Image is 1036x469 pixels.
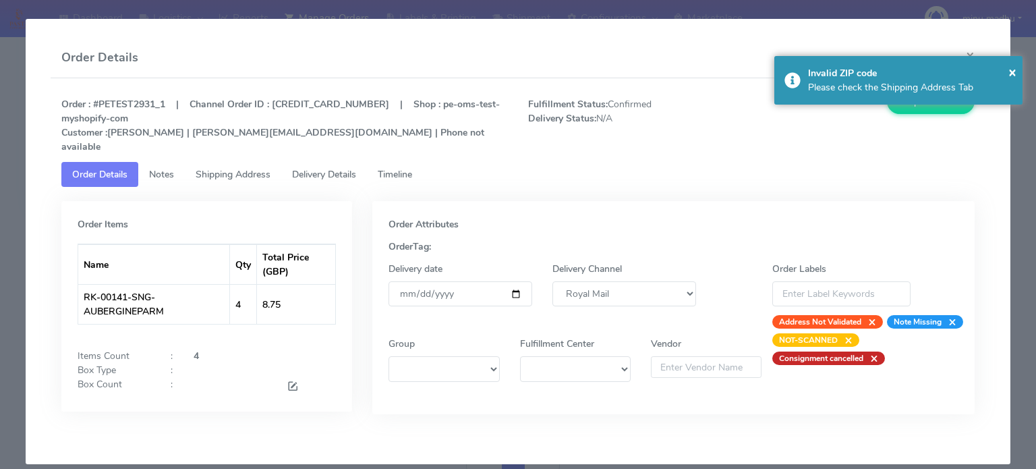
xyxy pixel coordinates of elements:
[149,168,174,181] span: Notes
[78,284,230,324] td: RK-00141-SNG-AUBERGINEPARM
[1008,62,1016,82] button: Close
[196,168,270,181] span: Shipping Address
[518,97,751,154] span: Confirmed N/A
[78,218,128,231] strong: Order Items
[230,244,257,284] th: Qty
[292,168,356,181] span: Delivery Details
[61,98,500,153] strong: Order : #PETEST2931_1 | Channel Order ID : [CREDIT_CARD_NUMBER] | Shop : pe-oms-test-myshopify-co...
[161,363,183,377] div: :
[161,377,183,395] div: :
[808,66,1013,80] div: Invalid ZIP code
[861,315,876,329] span: ×
[1008,63,1016,81] span: ×
[808,80,1013,94] div: Please check the Shipping Address Tab
[779,335,838,346] strong: NOT-SCANNED
[779,316,861,327] strong: Address Not Validated
[552,262,622,276] label: Delivery Channel
[942,315,956,329] span: ×
[779,353,863,364] strong: Consignment cancelled
[257,284,335,324] td: 8.75
[388,262,442,276] label: Delivery date
[528,98,608,111] strong: Fulfillment Status:
[863,352,878,365] span: ×
[61,162,975,187] ul: Tabs
[528,112,596,125] strong: Delivery Status:
[78,244,230,284] th: Name
[388,337,415,351] label: Group
[230,284,257,324] td: 4
[67,363,161,377] div: Box Type
[520,337,594,351] label: Fulfillment Center
[772,281,911,306] input: Enter Label Keywords
[378,168,412,181] span: Timeline
[651,337,681,351] label: Vendor
[955,38,985,74] button: Close
[67,377,161,395] div: Box Count
[257,244,335,284] th: Total Price (GBP)
[388,240,431,253] strong: OrderTag:
[838,333,853,347] span: ×
[194,350,199,362] strong: 4
[894,316,942,327] strong: Note Missing
[161,349,183,363] div: :
[772,262,826,276] label: Order Labels
[61,126,107,139] strong: Customer :
[61,49,138,67] h4: Order Details
[651,356,761,378] input: Enter Vendor Name
[388,218,459,231] strong: Order Attributes
[67,349,161,363] div: Items Count
[72,168,127,181] span: Order Details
